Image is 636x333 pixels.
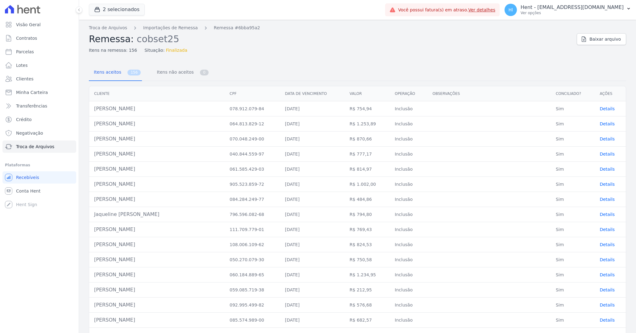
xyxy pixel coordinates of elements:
[600,197,615,202] a: Details
[345,192,390,207] td: R$ 484,86
[16,76,33,82] span: Clientes
[551,86,595,101] th: Conciliado?
[225,282,280,298] td: 059.085.719-38
[390,116,427,132] td: Inclusão
[16,62,28,68] span: Lotes
[2,113,76,126] a: Crédito
[153,66,195,78] span: Itens não aceitos
[89,298,225,313] td: [PERSON_NAME]
[468,7,495,12] a: Ver detalhes
[16,103,47,109] span: Transferências
[600,303,615,307] a: Details
[225,298,280,313] td: 092.995.499-82
[16,174,39,181] span: Recebíveis
[166,47,187,54] span: Finalizada
[521,10,624,15] p: Ver opções
[280,86,345,101] th: Data de vencimento
[595,86,626,101] th: Ações
[390,267,427,282] td: Inclusão
[280,313,345,328] td: [DATE]
[600,287,615,292] a: Details
[2,171,76,184] a: Recebíveis
[390,101,427,116] td: Inclusão
[280,116,345,132] td: [DATE]
[16,130,43,136] span: Negativação
[225,101,280,116] td: 078.912.079-84
[89,132,225,147] td: [PERSON_NAME]
[600,106,615,111] span: translation missing: pt-BR.manager.charges.file_imports.show.table_row.details
[280,207,345,222] td: [DATE]
[345,147,390,162] td: R$ 777,17
[600,167,615,172] span: translation missing: pt-BR.manager.charges.file_imports.show.table_row.details
[345,313,390,328] td: R$ 682,57
[390,237,427,252] td: Inclusão
[225,162,280,177] td: 061.585.429-03
[152,65,210,81] a: Itens não aceitos 0
[551,267,595,282] td: Sim
[16,49,34,55] span: Parcelas
[90,66,123,78] span: Itens aceitos
[225,207,280,222] td: 796.596.082-68
[551,237,595,252] td: Sim
[600,227,615,232] a: Details
[600,152,615,156] span: translation missing: pt-BR.manager.charges.file_imports.show.table_row.details
[600,167,615,172] a: Details
[345,177,390,192] td: R$ 1.002,00
[345,282,390,298] td: R$ 212,95
[214,25,260,31] a: Remessa #6bba95a2
[89,313,225,328] td: [PERSON_NAME]
[600,152,615,156] a: Details
[280,267,345,282] td: [DATE]
[345,86,390,101] th: Valor
[600,121,615,126] span: translation missing: pt-BR.manager.charges.file_imports.show.table_row.details
[2,140,76,153] a: Troca de Arquivos
[600,318,615,323] span: translation missing: pt-BR.manager.charges.file_imports.show.table_row.details
[390,282,427,298] td: Inclusão
[280,192,345,207] td: [DATE]
[280,252,345,267] td: [DATE]
[2,59,76,71] a: Lotes
[89,237,225,252] td: [PERSON_NAME]
[137,33,179,44] span: cobset25
[89,282,225,298] td: [PERSON_NAME]
[144,47,164,54] span: Situação:
[89,47,137,54] span: Itens na remessa: 156
[2,100,76,112] a: Transferências
[2,73,76,85] a: Clientes
[600,182,615,187] span: translation missing: pt-BR.manager.charges.file_imports.show.table_row.details
[89,25,572,31] nav: Breadcrumb
[600,303,615,307] span: translation missing: pt-BR.manager.charges.file_imports.show.table_row.details
[280,298,345,313] td: [DATE]
[500,1,636,18] button: Hl Hent - [EMAIL_ADDRESS][DOMAIN_NAME] Ver opções
[225,147,280,162] td: 040.844.559-97
[89,86,225,101] th: Cliente
[600,212,615,217] a: Details
[551,162,595,177] td: Sim
[551,298,595,313] td: Sim
[551,222,595,237] td: Sim
[551,282,595,298] td: Sim
[225,222,280,237] td: 111.709.779-01
[428,86,551,101] th: Observações
[551,116,595,132] td: Sim
[600,106,615,111] a: Details
[280,101,345,116] td: [DATE]
[551,101,595,116] td: Sim
[280,162,345,177] td: [DATE]
[600,136,615,141] a: Details
[280,132,345,147] td: [DATE]
[16,188,40,194] span: Conta Hent
[600,272,615,277] a: Details
[16,116,32,123] span: Crédito
[390,147,427,162] td: Inclusão
[345,132,390,147] td: R$ 870,66
[600,257,615,262] a: Details
[225,86,280,101] th: CPF
[600,272,615,277] span: translation missing: pt-BR.manager.charges.file_imports.show.table_row.details
[390,162,427,177] td: Inclusão
[398,7,495,13] span: Você possui fatura(s) em atraso.
[200,70,209,75] span: 0
[225,177,280,192] td: 905.523.859-72
[390,132,427,147] td: Inclusão
[390,177,427,192] td: Inclusão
